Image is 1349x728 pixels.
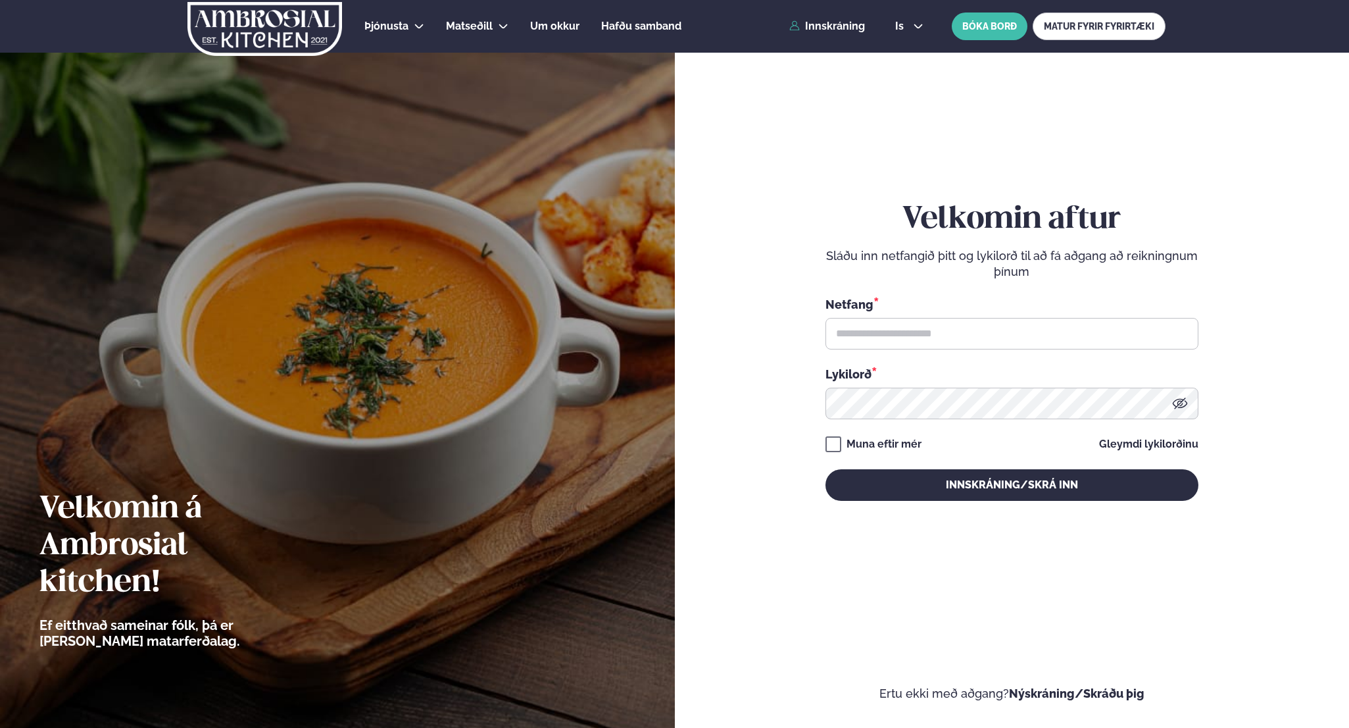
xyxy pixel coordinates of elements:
span: is [895,21,908,32]
img: logo [186,2,343,56]
button: is [885,21,934,32]
a: Hafðu samband [601,18,681,34]
span: Matseðill [446,20,493,32]
h2: Velkomin á Ambrosial kitchen! [39,491,312,602]
span: Þjónusta [364,20,408,32]
p: Sláðu inn netfangið þitt og lykilorð til að fá aðgang að reikningnum þínum [825,248,1198,280]
a: Matseðill [446,18,493,34]
a: Innskráning [789,20,865,32]
a: Þjónusta [364,18,408,34]
h2: Velkomin aftur [825,201,1198,238]
a: Um okkur [530,18,579,34]
a: Gleymdi lykilorðinu [1099,439,1198,450]
div: Netfang [825,296,1198,313]
p: Ertu ekki með aðgang? [714,686,1310,702]
span: Hafðu samband [601,20,681,32]
button: BÓKA BORÐ [952,13,1027,40]
a: Nýskráning/Skráðu þig [1009,687,1144,700]
p: Ef eitthvað sameinar fólk, þá er [PERSON_NAME] matarferðalag. [39,617,312,649]
div: Lykilorð [825,365,1198,382]
span: Um okkur [530,20,579,32]
button: Innskráning/Skrá inn [825,469,1198,501]
a: MATUR FYRIR FYRIRTÆKI [1033,13,1165,40]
